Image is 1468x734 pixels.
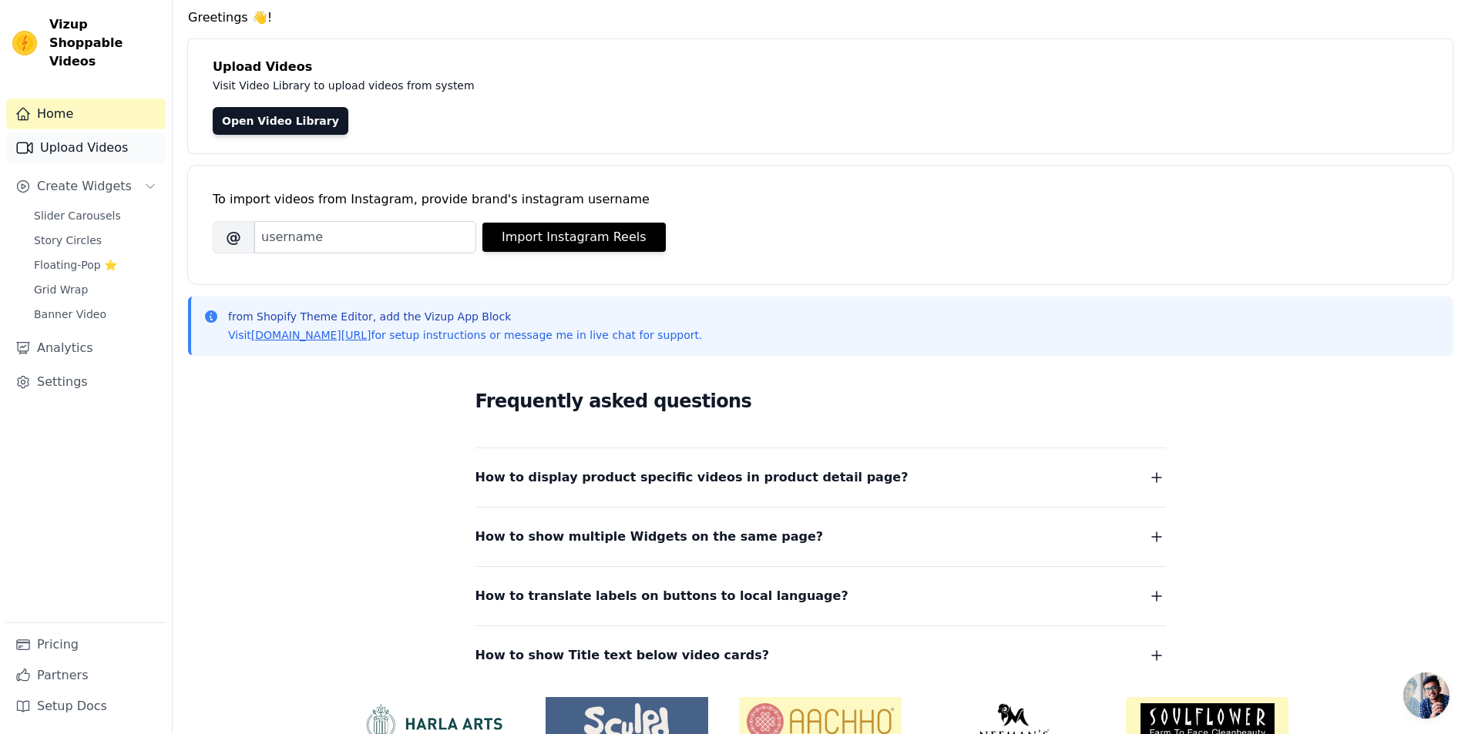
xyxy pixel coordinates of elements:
span: @ [213,221,254,253]
a: Analytics [6,333,166,364]
p: from Shopify Theme Editor, add the Vizup App Block [228,309,702,324]
a: Upload Videos [6,132,166,163]
a: Home [6,99,166,129]
span: Floating-Pop ⭐ [34,257,117,273]
h4: Greetings 👋! [188,8,1453,27]
a: Story Circles [25,230,166,251]
a: Setup Docs [6,691,166,722]
p: Visit for setup instructions or message me in live chat for support. [228,327,702,343]
button: Import Instagram Reels [482,223,666,252]
a: Settings [6,367,166,397]
a: Open Video Library [213,107,348,135]
span: Story Circles [34,233,102,248]
a: Grid Wrap [25,279,166,300]
input: username [254,221,476,253]
h2: Frequently asked questions [475,386,1166,417]
p: Visit Video Library to upload videos from system [213,76,903,95]
span: How to translate labels on buttons to local language? [475,585,848,607]
span: Vizup Shoppable Videos [49,15,160,71]
button: How to show Title text below video cards? [475,645,1166,666]
span: How to show Title text below video cards? [475,645,770,666]
button: How to display product specific videos in product detail page? [475,467,1166,488]
a: Banner Video [25,303,166,325]
img: Vizup [12,31,37,55]
div: Open chat [1403,672,1450,719]
a: Floating-Pop ⭐ [25,254,166,276]
span: How to show multiple Widgets on the same page? [475,526,824,548]
a: [DOMAIN_NAME][URL] [251,329,371,341]
a: Pricing [6,629,166,660]
button: Create Widgets [6,171,166,202]
div: To import videos from Instagram, provide brand's instagram username [213,190,1428,209]
button: How to show multiple Widgets on the same page? [475,526,1166,548]
span: Banner Video [34,307,106,322]
a: Partners [6,660,166,691]
span: How to display product specific videos in product detail page? [475,467,909,488]
button: How to translate labels on buttons to local language? [475,585,1166,607]
a: Slider Carousels [25,205,166,226]
span: Slider Carousels [34,208,121,223]
span: Create Widgets [37,177,132,196]
span: Grid Wrap [34,282,88,297]
h4: Upload Videos [213,58,1428,76]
